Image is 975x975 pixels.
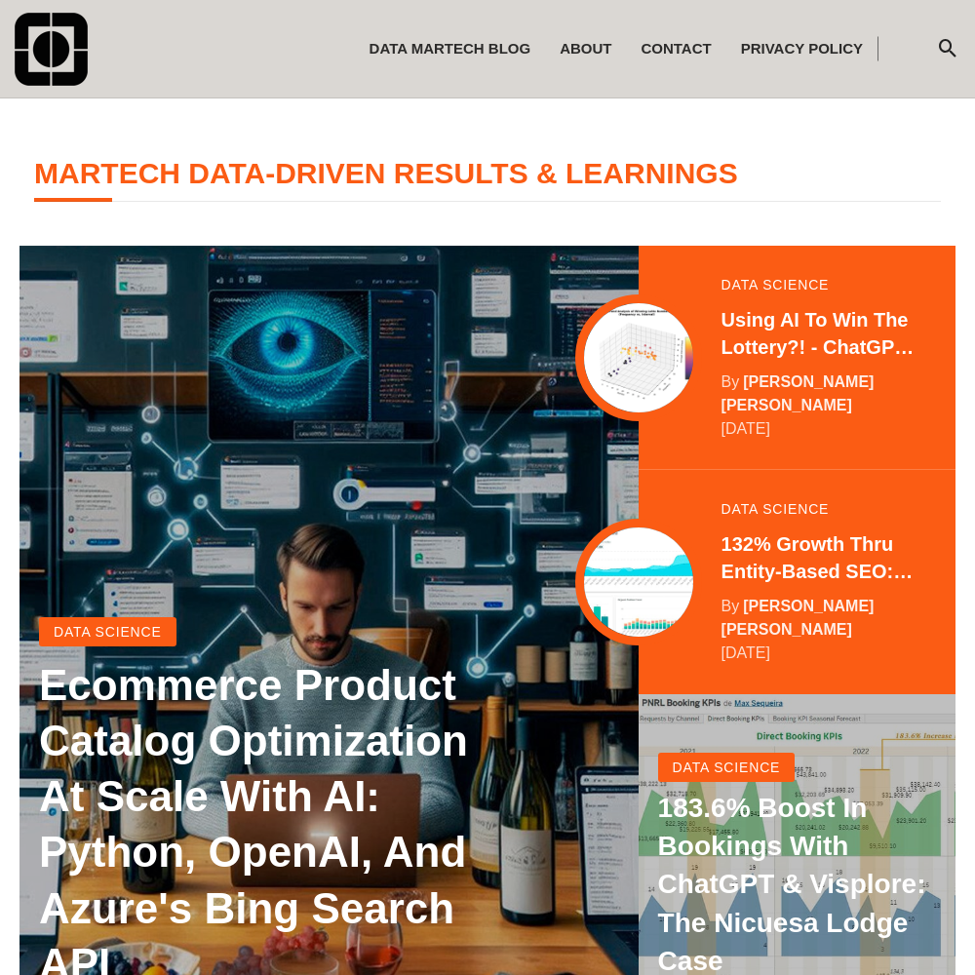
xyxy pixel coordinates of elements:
a: data science [39,617,176,646]
a: [PERSON_NAME] [PERSON_NAME] [721,598,875,638]
time: August 29 2024 [721,417,770,441]
span: by [721,598,740,614]
a: data science [721,502,830,516]
time: May 25 2024 [721,642,770,665]
img: comando-590 [15,13,88,86]
a: data science [658,753,796,782]
a: Using AI to Win the Lottery?! - ChatGPT for Informed, Adaptable Decision-Making [721,306,916,361]
h4: MarTech Data-Driven Results & Learnings [34,157,941,202]
a: data science [721,278,830,292]
span: by [721,373,740,390]
iframe: Chat Widget [877,881,975,975]
a: [PERSON_NAME] [PERSON_NAME] [721,373,875,413]
a: 132% Growth thru Entity-Based SEO: [DOMAIN_NAME]'s Data-Driven SEO Audit & Optimization Plan [721,530,916,585]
